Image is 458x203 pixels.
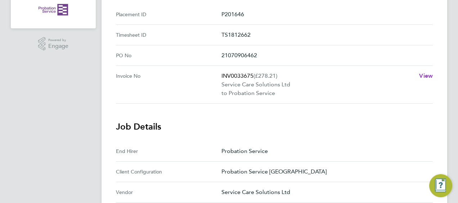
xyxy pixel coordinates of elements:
[39,4,68,15] img: probationservice-logo-retina.png
[429,174,452,197] button: Engage Resource Center
[221,89,413,98] p: to Probation Service
[48,43,68,49] span: Engage
[221,188,427,197] p: Service Care Solutions Ltd
[116,10,221,19] div: Placement ID
[116,147,221,155] div: End Hirer
[221,10,427,19] p: P201646
[116,121,433,132] h3: Job Details
[19,4,87,15] a: Go to home page
[221,31,427,39] p: TS1812662
[419,72,433,79] span: View
[116,188,221,197] div: Vendor
[48,37,68,43] span: Powered by
[116,167,221,176] div: Client Configuration
[221,80,413,89] p: Service Care Solutions Ltd
[253,72,277,79] span: (£278.21)
[116,72,221,98] div: Invoice No
[419,72,433,80] a: View
[116,31,221,39] div: Timesheet ID
[221,72,413,80] p: INV0033675
[221,167,427,176] p: Probation Service [GEOGRAPHIC_DATA]
[116,51,221,60] div: PO No
[221,147,427,155] p: Probation Service
[221,51,427,60] p: 21070906462
[38,37,69,51] a: Powered byEngage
